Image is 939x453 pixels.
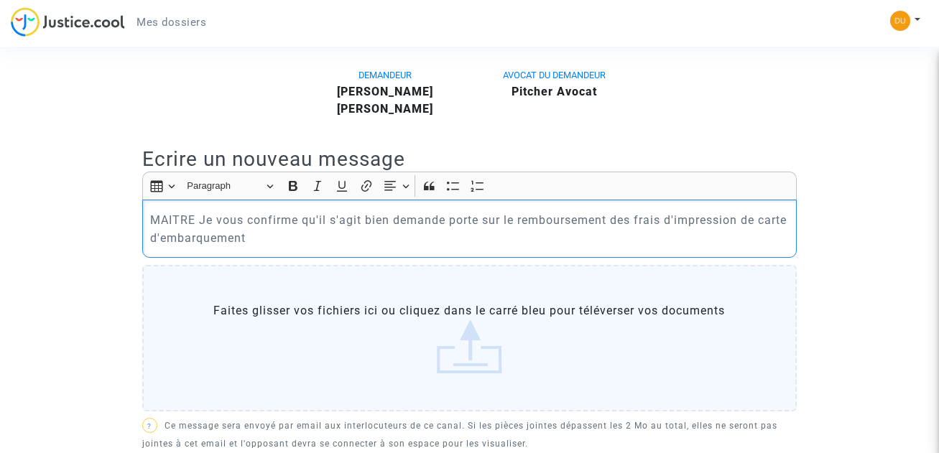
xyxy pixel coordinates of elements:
[125,11,218,33] a: Mes dossiers
[512,85,597,98] b: Pitcher Avocat
[180,175,279,197] button: Paragraph
[337,85,433,98] b: [PERSON_NAME]
[150,211,790,247] p: MAITRE Je vous confirme qu'il s'agit bien demande porte sur le remboursement des frais d'impressi...
[503,70,606,80] span: AVOCAT DU DEMANDEUR
[142,146,797,172] h2: Ecrire un nouveau message
[147,422,152,430] span: ?
[11,7,125,37] img: jc-logo.svg
[890,11,910,31] img: 4a030636b2393743c0a2c6d4a2fb6fb4
[142,200,797,258] div: Rich Text Editor, main
[142,417,797,453] p: Ce message sera envoyé par email aux interlocuteurs de ce canal. Si les pièces jointes dépassent ...
[142,172,797,200] div: Editor toolbar
[187,177,262,195] span: Paragraph
[337,102,433,116] b: [PERSON_NAME]
[137,16,206,29] span: Mes dossiers
[359,70,412,80] span: DEMANDEUR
